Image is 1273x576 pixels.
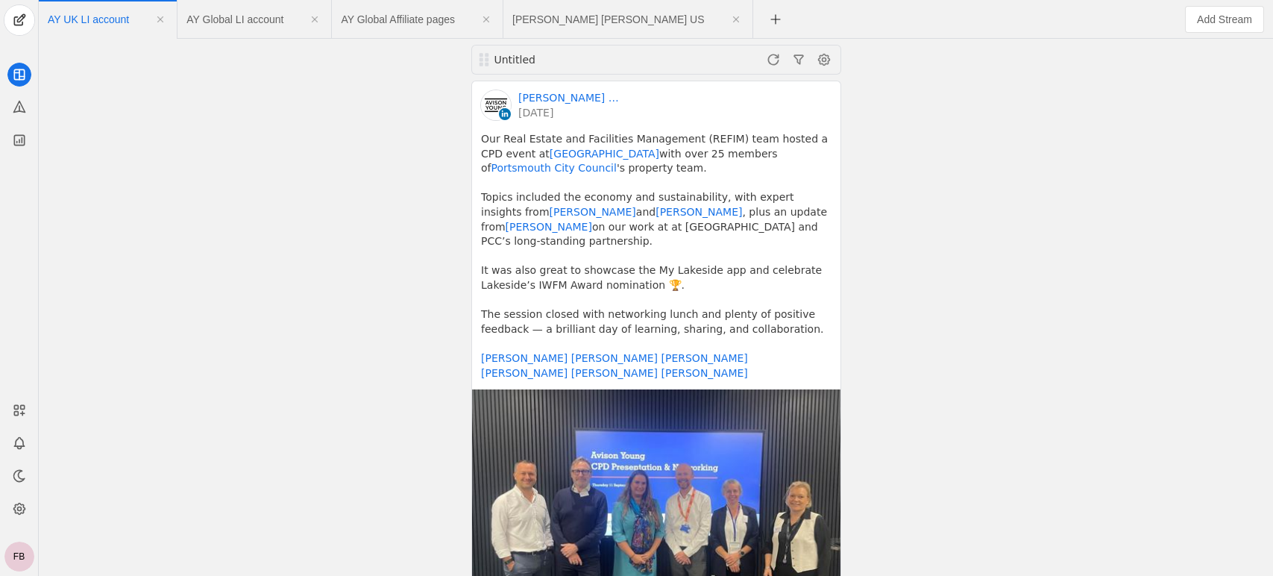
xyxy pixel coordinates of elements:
a: [PERSON_NAME] [505,221,591,233]
a: [PERSON_NAME] [549,206,635,218]
app-icon-button: Close Tab [301,6,328,33]
span: Click to edit name [512,14,705,25]
a: Portsmouth City Council [491,162,616,174]
span: Click to edit name [341,14,455,25]
app-icon-button: Close Tab [473,6,500,33]
button: FB [4,542,34,572]
button: Add Stream [1185,6,1264,33]
div: Untitled [494,52,672,67]
span: Click to edit name [186,14,283,25]
span: Click to edit name [48,14,129,25]
a: [DATE] [518,105,623,120]
a: [PERSON_NAME] [571,352,657,364]
a: [PERSON_NAME] [PERSON_NAME] │[GEOGRAPHIC_DATA] [518,90,623,105]
img: cache [481,90,511,120]
app-icon-button: Close Tab [147,6,174,33]
a: [GEOGRAPHIC_DATA] [549,148,658,160]
pre: Our Real Estate and Facilities Management (REFIM) team hosted a CPD event at with over 25 members... [481,132,832,381]
app-icon-button: Close Tab [723,6,749,33]
a: [PERSON_NAME] [656,206,742,218]
a: [PERSON_NAME] [661,352,747,364]
a: [PERSON_NAME] [571,367,657,379]
a: [PERSON_NAME] [481,352,568,364]
a: [PERSON_NAME] [481,367,568,379]
span: Add Stream [1197,12,1252,27]
app-icon-button: New Tab [762,13,789,25]
a: [PERSON_NAME] [661,367,747,379]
